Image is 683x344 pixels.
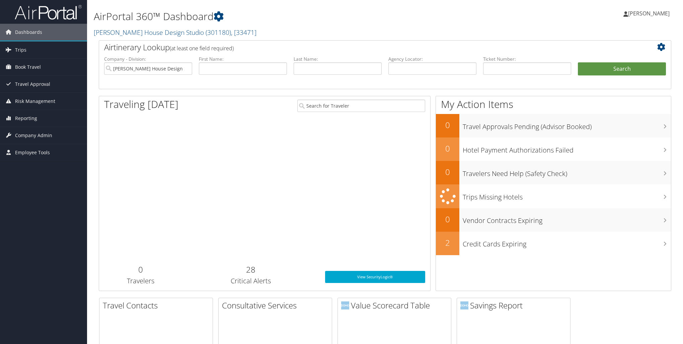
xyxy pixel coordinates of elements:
h1: My Action Items [436,97,671,111]
input: Search for Traveler [297,100,425,112]
span: Company Admin [15,127,52,144]
span: Employee Tools [15,144,50,161]
a: 0Travel Approvals Pending (Advisor Booked) [436,114,671,137]
h2: 0 [436,166,459,178]
label: Last Name: [294,56,382,62]
h2: Airtinerary Lookup [104,42,618,53]
a: 2Credit Cards Expiring [436,232,671,255]
a: Trips Missing Hotels [436,184,671,208]
h3: Hotel Payment Authorizations Failed [463,142,671,155]
h2: Travel Contacts [103,300,213,311]
h3: Credit Cards Expiring [463,236,671,249]
label: Company - Division: [104,56,192,62]
h3: Vendor Contracts Expiring [463,213,671,225]
span: , [ 33471 ] [231,28,256,37]
img: airportal-logo.png [15,4,82,20]
label: First Name: [199,56,287,62]
a: 0Vendor Contracts Expiring [436,208,671,232]
label: Ticket Number: [483,56,571,62]
button: Search [578,62,666,76]
h3: Travelers Need Help (Safety Check) [463,166,671,178]
h2: Consultative Services [222,300,332,311]
span: Risk Management [15,93,55,110]
span: Reporting [15,110,37,127]
h3: Travel Approvals Pending (Advisor Booked) [463,119,671,131]
h2: Value Scorecard Table [341,300,451,311]
h2: Savings Report [460,300,570,311]
h3: Travelers [104,276,177,286]
a: [PERSON_NAME] [623,3,676,23]
a: 0Travelers Need Help (Safety Check) [436,161,671,184]
span: (at least one field required) [170,45,234,52]
h2: 2 [436,237,459,248]
span: [PERSON_NAME] [628,10,670,17]
h2: 28 [187,264,315,275]
span: Book Travel [15,59,41,75]
label: Agency Locator: [388,56,476,62]
img: domo-logo.png [341,301,349,309]
img: domo-logo.png [460,301,468,309]
span: Dashboards [15,24,42,41]
a: 0Hotel Payment Authorizations Failed [436,137,671,161]
span: ( 301180 ) [206,28,231,37]
h2: 0 [436,143,459,154]
h2: 0 [436,119,459,131]
h2: 0 [436,214,459,225]
h2: 0 [104,264,177,275]
h1: Traveling [DATE] [104,97,178,111]
span: Trips [15,42,26,58]
h3: Trips Missing Hotels [463,189,671,202]
h1: AirPortal 360™ Dashboard [94,9,482,23]
span: Travel Approval [15,76,50,93]
a: [PERSON_NAME] House Design Studio [94,28,256,37]
h3: Critical Alerts [187,276,315,286]
a: View SecurityLogic® [325,271,426,283]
